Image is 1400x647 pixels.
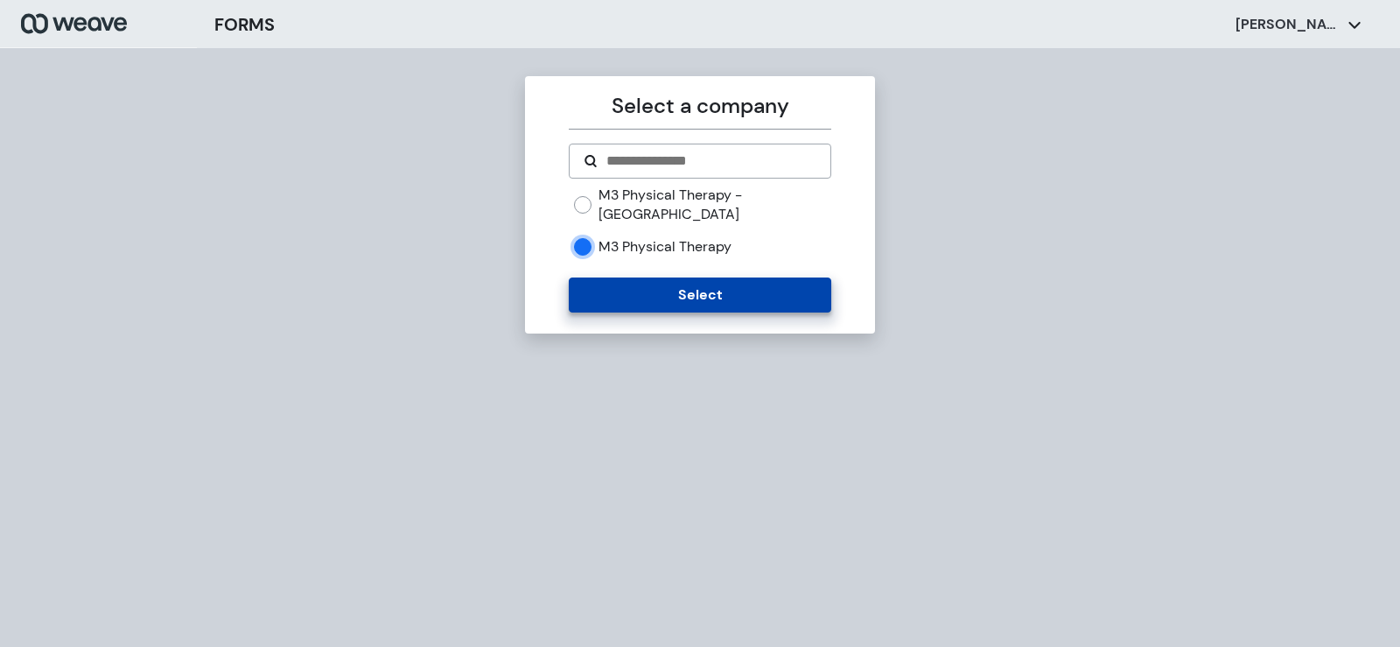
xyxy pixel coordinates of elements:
[598,186,830,223] label: M3 Physical Therapy - [GEOGRAPHIC_DATA]
[214,11,275,38] h3: FORMS
[598,237,731,257] label: M3 Physical Therapy
[569,278,830,313] button: Select
[1235,15,1340,34] p: [PERSON_NAME]
[569,90,830,122] p: Select a company
[605,151,815,172] input: Search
